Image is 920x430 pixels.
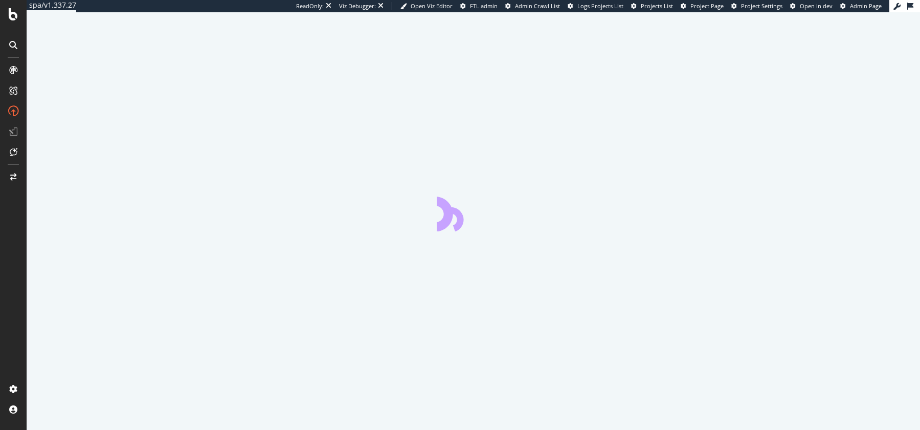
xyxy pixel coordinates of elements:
div: Viz Debugger: [339,2,376,10]
div: ReadOnly: [296,2,324,10]
span: Project Settings [741,2,782,10]
span: Open in dev [800,2,833,10]
a: Logs Projects List [568,2,623,10]
span: Projects List [641,2,673,10]
a: Open in dev [790,2,833,10]
a: Project Settings [731,2,782,10]
a: Open Viz Editor [400,2,453,10]
a: Project Page [681,2,724,10]
span: Admin Page [850,2,882,10]
a: Admin Crawl List [505,2,560,10]
span: Project Page [690,2,724,10]
a: Projects List [631,2,673,10]
span: FTL admin [470,2,498,10]
span: Open Viz Editor [411,2,453,10]
a: Admin Page [840,2,882,10]
div: animation [437,195,510,231]
a: FTL admin [460,2,498,10]
span: Admin Crawl List [515,2,560,10]
span: Logs Projects List [577,2,623,10]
